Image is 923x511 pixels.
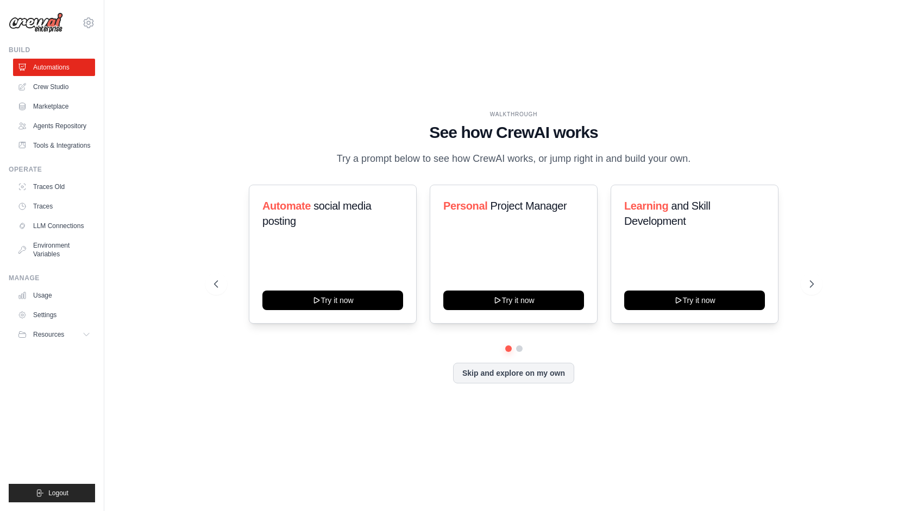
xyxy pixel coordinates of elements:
span: Learning [624,200,668,212]
span: Project Manager [490,200,567,212]
span: Logout [48,489,68,497]
span: social media posting [262,200,372,227]
a: Crew Studio [13,78,95,96]
span: Resources [33,330,64,339]
span: Personal [443,200,487,212]
a: Environment Variables [13,237,95,263]
a: Usage [13,287,95,304]
a: Tools & Integrations [13,137,95,154]
button: Try it now [624,291,765,310]
div: WALKTHROUGH [214,110,814,118]
a: Automations [13,59,95,76]
a: Marketplace [13,98,95,115]
span: Automate [262,200,311,212]
button: Resources [13,326,95,343]
button: Logout [9,484,95,502]
div: Operate [9,165,95,174]
p: Try a prompt below to see how CrewAI works, or jump right in and build your own. [331,151,696,167]
img: Logo [9,12,63,33]
a: Settings [13,306,95,324]
button: Skip and explore on my own [453,363,574,383]
a: Traces Old [13,178,95,195]
button: Try it now [262,291,403,310]
a: Traces [13,198,95,215]
div: Build [9,46,95,54]
button: Try it now [443,291,584,310]
a: LLM Connections [13,217,95,235]
h1: See how CrewAI works [214,123,814,142]
span: and Skill Development [624,200,710,227]
div: Manage [9,274,95,282]
a: Agents Repository [13,117,95,135]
